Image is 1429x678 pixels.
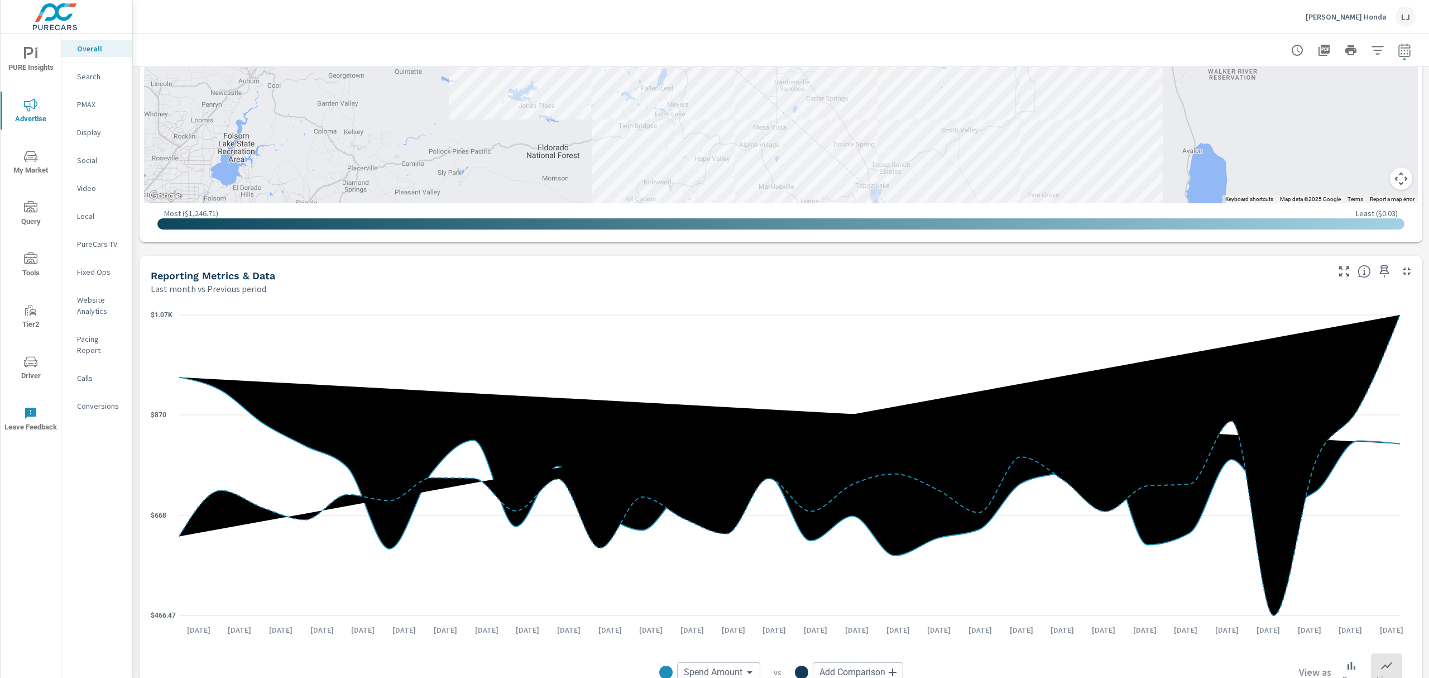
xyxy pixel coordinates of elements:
[1331,624,1370,636] p: [DATE]
[1358,265,1371,278] span: Understand performance data overtime and see how metrics compare to each other.
[1290,624,1329,636] p: [DATE]
[61,68,132,85] div: Search
[4,304,57,331] span: Tier2
[151,311,172,319] text: $1.07K
[151,512,166,519] text: $668
[426,624,465,636] p: [DATE]
[673,624,712,636] p: [DATE]
[1207,624,1246,636] p: [DATE]
[61,180,132,197] div: Video
[303,624,342,636] p: [DATE]
[61,208,132,225] div: Local
[1393,39,1416,61] button: Select Date Range
[1398,262,1416,280] button: Minimize Widget
[77,294,123,317] p: Website Analytics
[508,624,547,636] p: [DATE]
[1335,262,1353,280] button: Make Fullscreen
[61,236,132,252] div: PureCars TV
[4,150,57,177] span: My Market
[147,189,184,203] img: Google
[467,624,506,636] p: [DATE]
[77,155,123,166] p: Social
[151,411,166,419] text: $870
[1280,196,1341,202] span: Map data ©2025 Google
[261,624,300,636] p: [DATE]
[61,331,132,359] div: Pacing Report
[1,34,61,445] div: nav menu
[77,238,123,250] p: PureCars TV
[1166,624,1205,636] p: [DATE]
[61,370,132,386] div: Calls
[61,152,132,169] div: Social
[61,40,132,57] div: Overall
[385,624,424,636] p: [DATE]
[1372,624,1411,636] p: [DATE]
[147,189,184,203] a: Open this area in Google Maps (opens a new window)
[714,624,753,636] p: [DATE]
[1002,624,1041,636] p: [DATE]
[961,624,1000,636] p: [DATE]
[1356,208,1398,218] p: Least ( $0.03 )
[1390,168,1412,190] button: Map camera controls
[4,252,57,280] span: Tools
[819,667,885,678] span: Add Comparison
[61,292,132,319] div: Website Analytics
[77,183,123,194] p: Video
[77,43,123,54] p: Overall
[1225,195,1273,203] button: Keyboard shortcuts
[220,624,259,636] p: [DATE]
[1348,196,1363,202] a: Terms (opens in new tab)
[61,124,132,141] div: Display
[61,264,132,280] div: Fixed Ops
[77,211,123,222] p: Local
[1396,7,1416,27] div: LJ
[4,201,57,228] span: Query
[4,98,57,126] span: Advertise
[684,667,742,678] span: Spend Amount
[755,624,794,636] p: [DATE]
[77,400,123,412] p: Conversions
[77,71,123,82] p: Search
[631,624,670,636] p: [DATE]
[77,99,123,110] p: PMAX
[77,127,123,138] p: Display
[151,282,266,295] p: Last month vs Previous period
[1375,262,1393,280] span: Save this to your personalized report
[61,398,132,414] div: Conversions
[4,355,57,383] span: Driver
[1299,667,1331,678] h6: View as
[151,270,275,281] h5: Reporting Metrics & Data
[343,624,382,636] p: [DATE]
[1125,624,1164,636] p: [DATE]
[549,624,588,636] p: [DATE]
[151,612,176,619] text: $466.47
[1306,12,1387,22] p: [PERSON_NAME] Honda
[796,624,835,636] p: [DATE]
[879,624,918,636] p: [DATE]
[61,96,132,113] div: PMAX
[919,624,958,636] p: [DATE]
[4,407,57,434] span: Leave Feedback
[1043,624,1082,636] p: [DATE]
[837,624,876,636] p: [DATE]
[4,47,57,74] span: PURE Insights
[1249,624,1288,636] p: [DATE]
[591,624,630,636] p: [DATE]
[1370,196,1414,202] a: Report a map error
[77,266,123,278] p: Fixed Ops
[1084,624,1123,636] p: [DATE]
[77,333,123,356] p: Pacing Report
[164,208,218,218] p: Most ( $1,246.71 )
[760,667,795,677] p: vs
[179,624,218,636] p: [DATE]
[77,373,123,384] p: Calls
